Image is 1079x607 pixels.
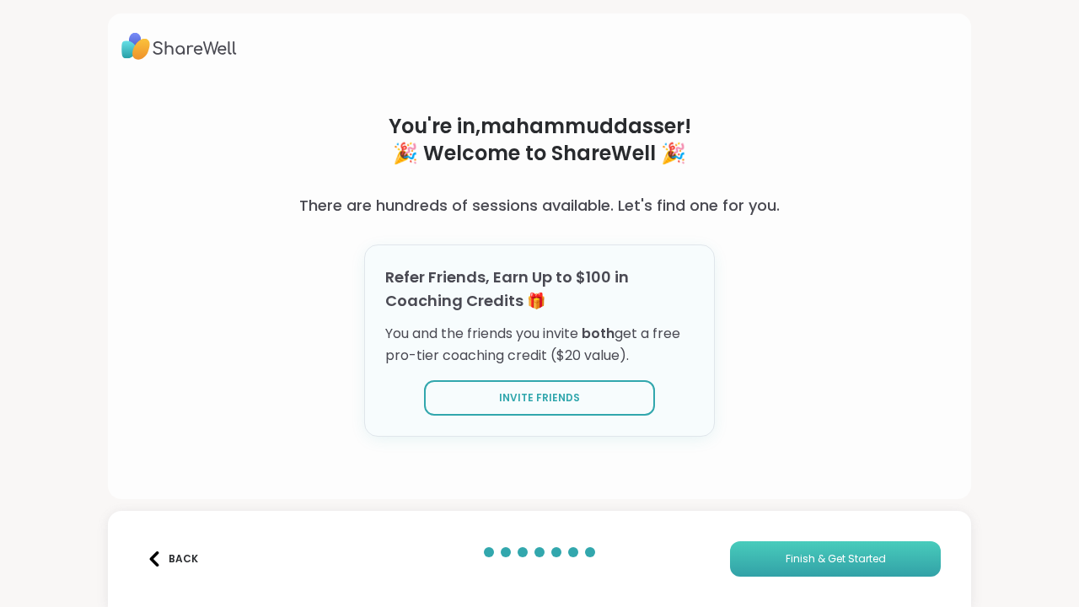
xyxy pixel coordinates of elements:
[786,551,886,567] span: Finish & Get Started
[138,541,206,577] button: Back
[147,551,198,567] div: Back
[299,194,780,218] h3: There are hundreds of sessions available. Let's find one for you.
[121,27,237,66] img: ShareWell Logo
[582,324,615,343] span: both
[424,380,655,416] button: Invite Friends
[385,266,694,313] h3: Refer Friends, Earn Up to $100 in Coaching Credits 🎁
[730,541,941,577] button: Finish & Get Started
[248,113,832,167] h1: You're in, mahammuddasser ! 🎉 Welcome to ShareWell 🎉
[499,390,580,406] span: Invite Friends
[385,323,694,367] p: You and the friends you invite get a free pro-tier coaching credit ($20 value).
